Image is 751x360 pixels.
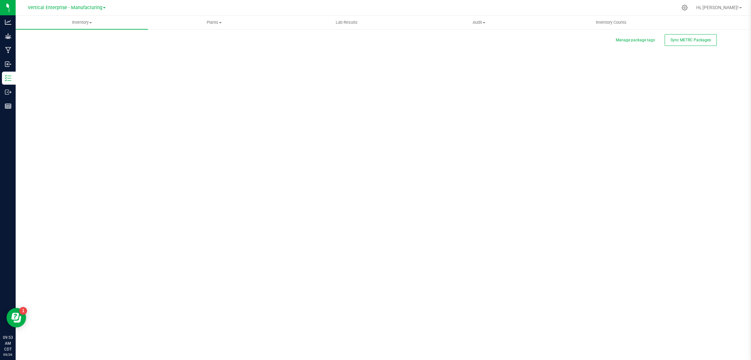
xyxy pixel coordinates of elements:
a: Inventory Counts [545,16,677,29]
inline-svg: Analytics [5,19,11,25]
inline-svg: Grow [5,33,11,39]
span: Audit [413,20,545,25]
span: Inventory [16,20,148,25]
a: Audit [413,16,545,29]
span: Sync METRC Packages [670,38,711,42]
span: Plants [148,20,280,25]
inline-svg: Inbound [5,61,11,67]
span: Inventory Counts [587,20,635,25]
p: 09:53 AM CDT [3,335,13,352]
span: Lab Results [327,20,366,25]
span: Vertical Enterprise - Manufacturing [28,5,102,10]
inline-svg: Outbound [5,89,11,95]
iframe: Resource center unread badge [19,307,27,315]
inline-svg: Manufacturing [5,47,11,53]
button: Manage package tags [616,37,655,43]
a: Plants [148,16,280,29]
a: Inventory [16,16,148,29]
a: Lab Results [280,16,413,29]
div: Manage settings [681,5,689,11]
button: Sync METRC Packages [665,34,717,46]
p: 09/26 [3,352,13,357]
span: Hi, [PERSON_NAME]! [696,5,739,10]
iframe: Resource center [7,308,26,327]
inline-svg: Reports [5,103,11,109]
inline-svg: Inventory [5,75,11,81]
